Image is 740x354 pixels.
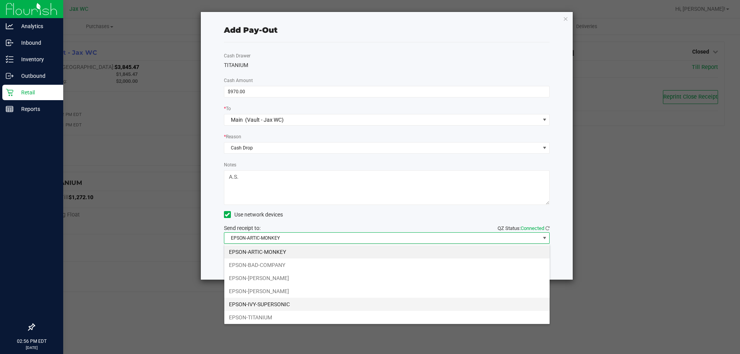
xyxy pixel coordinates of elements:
[224,52,251,59] label: Cash Drawer
[224,61,550,69] div: TITANIUM
[6,89,13,96] inline-svg: Retail
[224,272,550,285] li: EPSON-[PERSON_NAME]
[224,24,277,36] div: Add Pay-Out
[224,78,253,83] span: Cash Amount
[224,298,550,311] li: EPSON-IVY-SUPERSONIC
[3,345,60,351] p: [DATE]
[224,133,241,140] label: Reason
[224,225,261,231] span: Send receipt to:
[224,311,550,324] li: EPSON-TITANIUM
[6,39,13,47] inline-svg: Inbound
[13,22,60,31] p: Analytics
[224,105,231,112] label: To
[6,22,13,30] inline-svg: Analytics
[13,88,60,97] p: Retail
[224,285,550,298] li: EPSON-[PERSON_NAME]
[13,71,60,81] p: Outbound
[224,211,283,219] label: Use network devices
[245,117,284,123] span: (Vault - Jax WC)
[224,258,550,272] li: EPSON-BAD-COMPANY
[224,161,236,168] label: Notes
[224,233,540,243] span: EPSON-ARTIC-MONKEY
[521,225,544,231] span: Connected
[13,104,60,114] p: Reports
[13,38,60,47] p: Inbound
[13,55,60,64] p: Inventory
[3,338,60,345] p: 02:56 PM EDT
[231,117,243,123] span: Main
[6,55,13,63] inline-svg: Inventory
[224,143,540,153] span: Cash Drop
[498,225,550,231] span: QZ Status:
[6,105,13,113] inline-svg: Reports
[6,72,13,80] inline-svg: Outbound
[224,245,550,258] li: EPSON-ARTIC-MONKEY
